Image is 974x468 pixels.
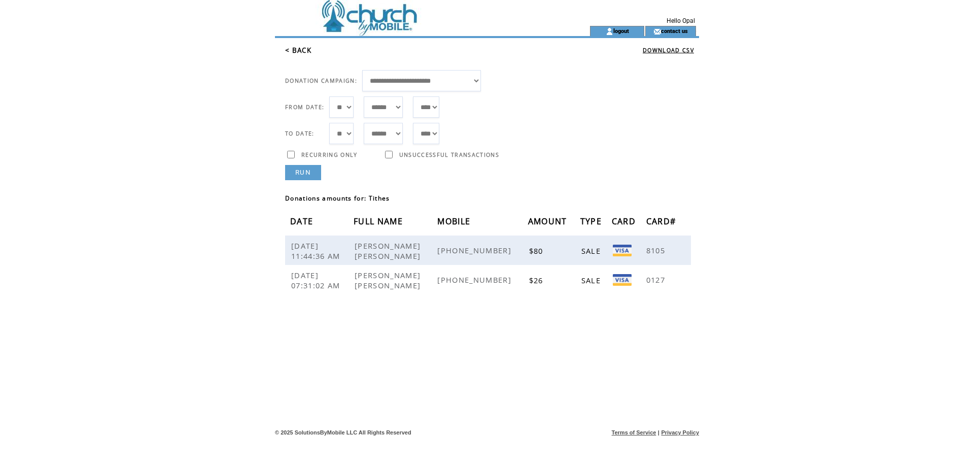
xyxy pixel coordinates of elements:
span: | [658,429,659,436]
a: CARD# [646,218,679,224]
a: TYPE [580,218,604,224]
img: account_icon.gif [606,27,613,36]
span: MOBILE [437,213,473,232]
span: [PERSON_NAME] [PERSON_NAME] [355,270,423,290]
a: MOBILE [437,218,473,224]
span: $80 [529,246,546,256]
span: DATE [290,213,316,232]
span: Hello Opal [667,17,695,24]
span: CARD [612,213,638,232]
a: CARD [612,218,638,224]
span: [DATE] 11:44:36 AM [291,241,343,261]
span: UNSUCCESSFUL TRANSACTIONS [399,151,499,158]
span: 0127 [646,275,668,285]
a: DOWNLOAD CSV [643,47,694,54]
a: RUN [285,165,321,180]
span: [PHONE_NUMBER] [437,245,514,255]
img: Visa [613,245,632,256]
img: Visa [613,274,632,286]
span: SALE [581,275,603,285]
span: TO DATE: [285,130,315,137]
a: Privacy Policy [661,429,699,436]
span: [DATE] 07:31:02 AM [291,270,343,290]
span: [PERSON_NAME] [PERSON_NAME] [355,241,423,261]
a: AMOUNT [528,218,570,224]
span: 8105 [646,245,668,255]
span: SALE [581,246,603,256]
span: Donations amounts for: Tithes [285,194,390,203]
a: contact us [661,27,688,34]
span: FROM DATE: [285,104,324,111]
a: < BACK [285,46,311,55]
span: CARD# [646,213,679,232]
span: FULL NAME [354,213,405,232]
img: contact_us_icon.gif [653,27,661,36]
span: AMOUNT [528,213,570,232]
span: TYPE [580,213,604,232]
a: logout [613,27,629,34]
a: Terms of Service [612,429,656,436]
span: $26 [529,275,546,285]
a: DATE [290,218,316,224]
span: © 2025 SolutionsByMobile LLC All Rights Reserved [275,429,411,436]
span: RECURRING ONLY [301,151,358,158]
a: FULL NAME [354,218,405,224]
span: [PHONE_NUMBER] [437,275,514,285]
span: DONATION CAMPAIGN: [285,77,357,84]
